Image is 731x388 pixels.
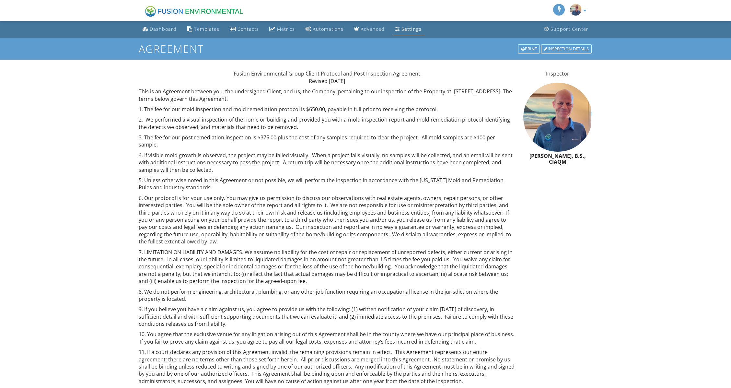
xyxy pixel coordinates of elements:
[313,26,343,32] div: Automations
[139,249,516,285] p: 7. LIMITATION ON LIABILITY AND DAMAGES. We assume no liability for the cost of repair or replacem...
[238,26,259,32] div: Contacts
[541,44,592,53] div: Inspection Details
[277,26,295,32] div: Metrics
[139,331,516,345] p: 10. You agree that the exclusive venue for any litigation arising out of this Agreement shall be ...
[139,134,516,148] p: 3. The fee for our post remediation inspection is $375.00 plus the cost of any samples required t...
[139,348,516,385] p: 11. If a court declares any provision of this Agreement invalid, the remaining provisions remain ...
[139,88,516,102] p: This is an Agreement between you, the undersigned Client, and us, the Company, pertaining to our ...
[540,44,592,54] a: Inspection Details
[523,83,592,152] img: 3151fd5c336d4395825cdcf968e1754e.jpeg
[517,44,540,54] a: Print
[541,23,591,35] a: Support Center
[361,26,385,32] div: Advanced
[518,44,540,53] div: Print
[227,23,261,35] a: Contacts
[139,152,516,173] p: 4. If visible mold growth is observed, the project may be failed visually. When a project fails v...
[139,306,516,327] p: 9. If you believe you have a claim against us, you agree to provide us with the following: (1) wr...
[401,26,422,32] div: Settings
[523,153,592,165] h6: [PERSON_NAME], B.S., CIAQM
[139,43,592,54] h1: Agreement
[139,116,516,131] p: 2. We performed a visual inspection of the home or building and provided you with a mold inspecti...
[139,106,516,113] p: 1. The fee for our mold inspection and mold remediation protocol is $650.00, payable in full prio...
[392,23,424,35] a: Settings
[523,70,592,77] p: Inspector
[140,23,179,35] a: Dashboard
[303,23,346,35] a: Automations (Advanced)
[139,288,516,303] p: 8. We do not perform engineering, architectural, plumbing, or any other job function requiring an...
[267,23,297,35] a: Metrics
[139,70,516,85] p: Fusion Environmental Group Client Protocol and Post Inspection Agreement Revised [DATE]
[351,23,387,35] a: Advanced
[139,177,516,191] p: 5. Unless otherwise noted in this Agreement or not possible, we will perform the inspection in ac...
[150,26,177,32] div: Dashboard
[570,4,582,16] img: 3151fd5c336d4395825cdcf968e1754e.jpeg
[551,26,588,32] div: Support Center
[139,194,516,245] p: 6. Our protocol is for your use only. You may give us permission to discuss our observations with...
[184,23,222,35] a: Templates
[139,2,249,19] img: Fusion Environmental Group LLC
[194,26,219,32] div: Templates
